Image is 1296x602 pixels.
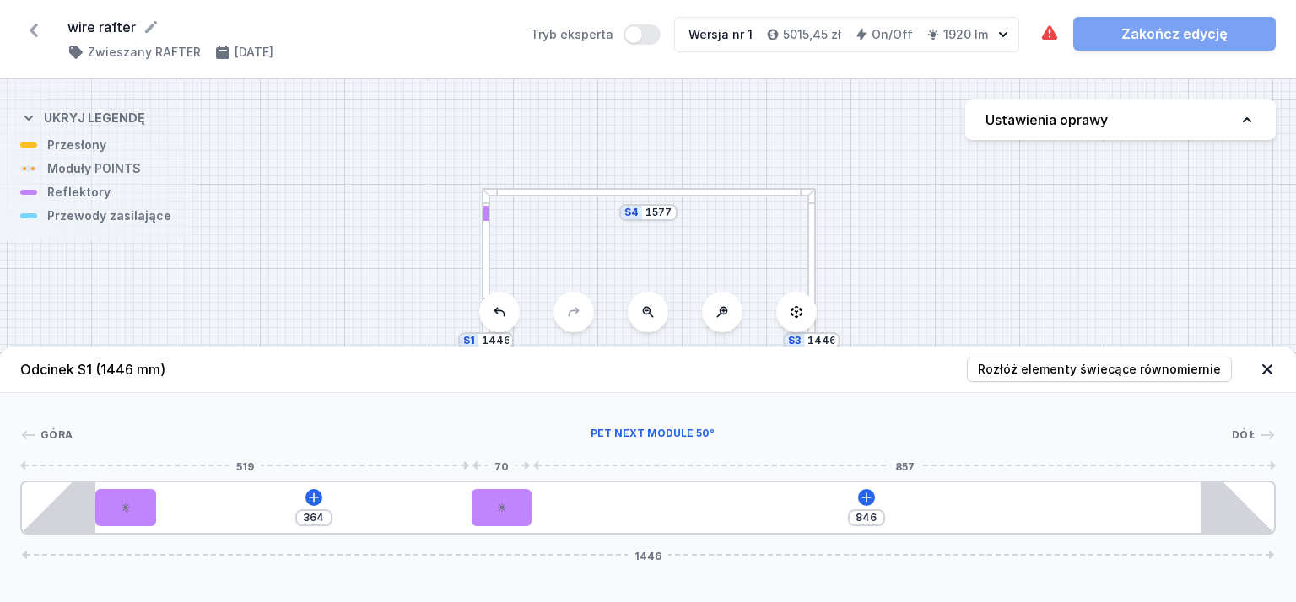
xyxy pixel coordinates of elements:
div: PET next module 50° [95,489,156,526]
button: Ukryj legendę [20,96,145,137]
div: Wersja nr 1 [688,26,753,43]
h4: Odcinek S1 [20,359,165,379]
h4: Ukryj legendę [44,110,145,126]
button: Edytuj nazwę projektu [143,19,159,35]
input: Wymiar [mm] [645,206,672,219]
button: Dodaj element [305,489,322,506]
div: PET next module 50° [472,489,532,526]
input: Wymiar [mm] [482,334,509,347]
span: Dół [1232,428,1255,442]
h4: Ustawienia oprawy [985,110,1108,130]
form: wire rafter [67,17,510,37]
button: Ustawienia oprawy [965,99,1276,140]
span: 519 [229,460,261,470]
h4: 5015,45 zł [783,26,841,43]
input: Wymiar [mm] [300,511,327,524]
input: Wymiar [mm] [807,334,834,347]
span: 857 [888,460,921,470]
span: Rozłóż elementy świecące równomiernie [978,361,1221,378]
div: PET next module 50° [73,427,1232,443]
span: Góra [40,428,73,442]
h4: On/Off [872,26,913,43]
button: Wersja nr 15015,45 złOn/Off1920 lm [674,17,1019,52]
span: (1446 mm) [95,361,165,378]
input: Wymiar [mm] [853,511,880,524]
label: Tryb eksperta [531,24,661,45]
button: Dodaj element [858,489,875,506]
h4: 1920 lm [943,26,988,43]
h4: [DATE] [235,44,273,61]
button: Tryb eksperta [624,24,661,45]
span: 70 [488,460,516,470]
button: Rozłóż elementy świecące równomiernie [967,357,1232,382]
span: 1446 [628,550,668,560]
h4: Zwieszany RAFTER [88,44,201,61]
